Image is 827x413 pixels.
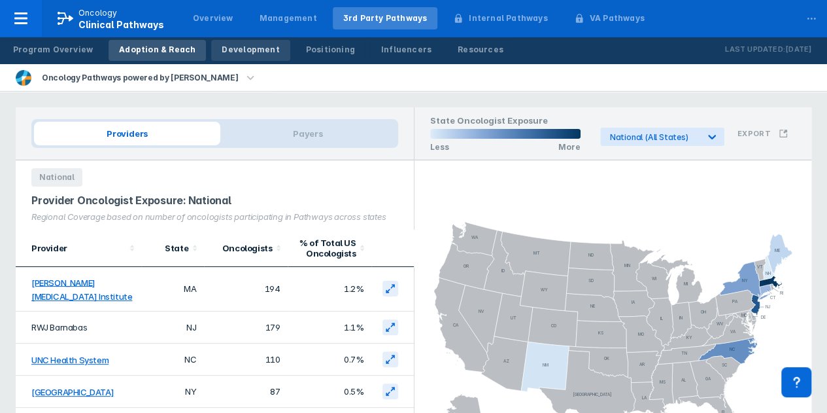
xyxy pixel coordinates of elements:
p: [DATE] [785,43,811,56]
a: Positioning [295,40,365,61]
div: National (All States) [610,132,698,142]
div: 3rd Party Pathways [343,12,428,24]
span: National [31,168,82,187]
a: Management [249,7,328,29]
td: NY [141,376,204,408]
div: Development [222,44,279,56]
a: Program Overview [3,40,103,61]
div: Positioning [306,44,355,56]
span: Clinical Pathways [78,19,164,30]
div: Overview [193,12,233,24]
td: 0.5% [288,376,371,408]
div: ... [798,2,824,29]
p: Last Updated: [725,43,785,56]
div: Contact Support [781,367,811,397]
a: 3rd Party Pathways [333,7,438,29]
div: Regional Coverage based on number of oncologists participating in Pathways across states [31,212,398,222]
button: Export [730,121,796,146]
span: Providers [34,122,220,145]
td: NJ [141,312,204,344]
div: Internal Pathways [469,12,547,24]
div: Adoption & Reach [119,44,195,56]
div: Resources [458,44,503,56]
td: RWJ Barnabas [16,312,141,344]
h3: Export [737,129,771,138]
div: Program Overview [13,44,93,56]
span: Payers [220,122,396,145]
a: Overview [182,7,244,29]
td: 0.7% [288,344,371,376]
img: dfci-pathways [16,70,31,86]
p: More [558,142,581,152]
div: Management [260,12,317,24]
td: 87 [204,376,288,408]
a: Adoption & Reach [109,40,206,61]
a: [GEOGRAPHIC_DATA] [31,387,114,397]
div: % of Total US Oncologists [295,238,356,259]
td: MA [141,267,204,312]
td: 1.2% [288,267,371,312]
div: Provider Oncologist Exposure: National [31,194,398,207]
div: State [149,243,188,253]
p: Oncology [78,7,118,19]
td: 110 [204,344,288,376]
div: Oncology Pathways powered by [PERSON_NAME] [37,69,243,87]
td: 179 [204,312,288,344]
td: NC [141,344,204,376]
p: Less [430,142,449,152]
td: 194 [204,267,288,312]
div: Provider [31,243,126,253]
h1: State Oncologist Exposure [430,115,581,129]
div: Oncologists [212,243,272,253]
a: Development [211,40,290,61]
div: Influencers [381,44,431,56]
td: 1.1% [288,312,371,344]
a: [PERSON_NAME] [MEDICAL_DATA] Institute [31,277,132,301]
a: Resources [447,40,514,61]
a: UNC Health System [31,355,109,365]
a: Influencers [371,40,442,61]
div: VA Pathways [590,12,645,24]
